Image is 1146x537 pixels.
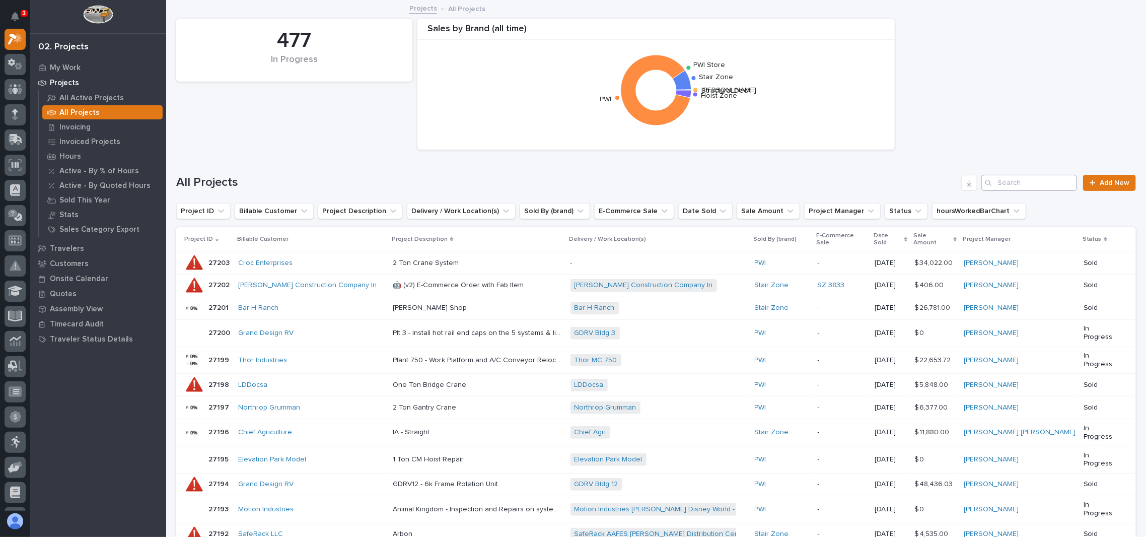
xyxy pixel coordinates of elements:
[59,138,120,147] p: Invoiced Projects
[964,455,1019,464] a: [PERSON_NAME]
[875,381,907,389] p: [DATE]
[818,428,867,437] p: -
[818,381,867,389] p: -
[38,42,89,53] div: 02. Projects
[393,302,469,312] p: [PERSON_NAME] Shop
[176,252,1136,274] tr: 2720327203 Croc Enterprises 2 Ton Crane System2 Ton Crane System -PWI -[DATE]$ 34,022.00$ 34,022....
[176,419,1136,446] tr: 2719627196 Chief Agriculture IA - StraightIA - Straight Chief Agri Stair Zone -[DATE]$ 11,880.00$...
[915,327,926,338] p: $ 0
[448,3,485,14] p: All Projects
[235,203,314,219] button: Billable Customer
[964,381,1019,389] a: [PERSON_NAME]
[5,6,26,27] button: Notifications
[575,381,604,389] a: LDDocsa
[915,401,950,412] p: $ 6,377.00
[393,401,458,412] p: 2 Ton Gantry Crane
[237,234,289,245] p: Billable Customer
[964,505,1019,514] a: [PERSON_NAME]
[50,259,89,268] p: Customers
[875,329,907,338] p: [DATE]
[1084,259,1120,267] p: Sold
[30,256,166,271] a: Customers
[30,241,166,256] a: Travelers
[575,455,642,464] a: Elevation Park Model
[39,135,166,149] a: Invoiced Projects
[59,181,151,190] p: Active - By Quoted Hours
[238,281,377,290] a: [PERSON_NAME] Construction Company In
[818,505,867,514] p: -
[569,234,647,245] p: Delivery / Work Location(s)
[393,279,526,290] p: 🤖 (v2) E-Commerce Order with Fab Item
[238,455,306,464] a: Elevation Park Model
[570,259,747,267] p: -
[13,12,26,28] div: Notifications3
[59,211,79,220] p: Stats
[1084,451,1120,468] p: In Progress
[915,379,951,389] p: $ 5,848.00
[678,203,733,219] button: Date Sold
[964,304,1019,312] a: [PERSON_NAME]
[755,281,789,290] a: Stair Zone
[393,257,461,267] p: 2 Ton Crane System
[932,203,1026,219] button: hoursWorkedBarChart
[176,347,1136,374] tr: 2719927199 Thor Industries Plant 750 - Work Platform and A/C Conveyor RelocationPlant 750 - Work ...
[575,281,713,290] a: [PERSON_NAME] Construction Company In
[1084,381,1120,389] p: Sold
[804,203,881,219] button: Project Manager
[208,478,231,489] p: 27194
[600,96,612,103] text: PWI
[409,2,437,14] a: Projects
[393,354,564,365] p: Plant 750 - Work Platform and A/C Conveyor Relocation
[39,208,166,222] a: Stats
[59,167,139,176] p: Active - By % of Hours
[875,281,907,290] p: [DATE]
[208,401,231,412] p: 27197
[981,175,1077,191] input: Search
[755,329,766,338] a: PWI
[818,304,867,312] p: -
[50,79,79,88] p: Projects
[699,74,734,81] text: Stair Zone
[193,54,395,76] div: In Progress
[393,453,466,464] p: 1 Ton CM Hoist Repair
[1083,175,1136,191] a: Add New
[238,304,278,312] a: Bar H Ranch
[176,319,1136,347] tr: 2720027200 Grand Design RV Plt 3 - Install hot rail end caps on the 5 systems & lights/sirens on ...
[208,354,231,365] p: 27199
[59,94,124,103] p: All Active Projects
[818,455,867,464] p: -
[818,259,867,267] p: -
[50,320,104,329] p: Timecard Audit
[818,480,867,489] p: -
[39,222,166,236] a: Sales Category Export
[59,123,91,132] p: Invoicing
[875,505,907,514] p: [DATE]
[874,230,902,249] p: Date Sold
[818,281,845,290] a: SZ 3833
[176,175,957,190] h1: All Projects
[393,426,432,437] p: IA - Straight
[875,428,907,437] p: [DATE]
[39,193,166,207] a: Sold This Year
[176,374,1136,396] tr: 2719827198 LDDocsa One Ton Bridge CraneOne Ton Bridge Crane LDDocsa PWI -[DATE]$ 5,848.00$ 5,848....
[393,379,468,389] p: One Ton Bridge Crane
[238,428,292,437] a: Chief Agriculture
[176,274,1136,297] tr: 2720227202 [PERSON_NAME] Construction Company In 🤖 (v2) E-Commerce Order with Fab Item🤖 (v2) E-Co...
[875,304,907,312] p: [DATE]
[238,356,287,365] a: Thor Industries
[39,105,166,119] a: All Projects
[755,404,766,412] a: PWI
[176,473,1136,496] tr: 2719427194 Grand Design RV GDRV12 - 6k Frame Rotation UnitGDRV12 - 6k Frame Rotation Unit GDRV Bl...
[737,203,800,219] button: Sale Amount
[964,480,1019,489] a: [PERSON_NAME]
[208,379,231,389] p: 27198
[915,503,926,514] p: $ 0
[5,511,26,532] button: users-avatar
[59,196,110,205] p: Sold This Year
[755,505,766,514] a: PWI
[30,301,166,316] a: Assembly View
[39,120,166,134] a: Invoicing
[1083,234,1102,245] p: Status
[755,428,789,437] a: Stair Zone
